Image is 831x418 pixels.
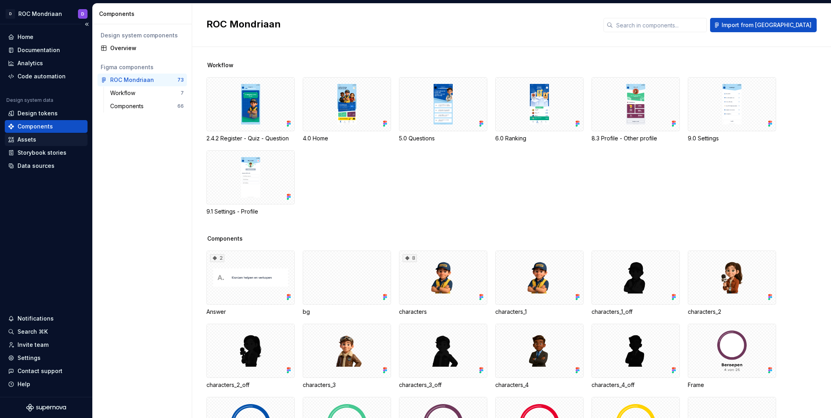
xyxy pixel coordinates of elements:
div: Frame [688,324,776,389]
a: Data sources [5,159,88,172]
button: DROC MondriaanD [2,5,91,22]
a: Analytics [5,57,88,70]
div: 2Answer [206,251,295,316]
div: characters_4_off [592,324,680,389]
div: Code automation [18,72,66,80]
div: Notifications [18,315,54,323]
div: 2.4.2 Register - Quiz - Question [206,77,295,142]
div: Components [99,10,189,18]
h2: ROC Mondriaan [206,18,594,31]
a: Design tokens [5,107,88,120]
div: 9.0 Settings [688,134,776,142]
div: characters_3 [303,381,391,389]
a: Overview [97,42,187,54]
div: Components [18,122,53,130]
div: 8characters [399,251,487,316]
div: 5.0 Questions [399,134,487,142]
a: Components [5,120,88,133]
div: Design system components [101,31,184,39]
div: 5.0 Questions [399,77,487,142]
span: Import from [GEOGRAPHIC_DATA] [722,21,812,29]
div: characters [399,308,487,316]
svg: Supernova Logo [26,404,66,412]
a: Components66 [107,100,187,113]
div: characters_1 [495,308,584,316]
div: characters_2_off [206,324,295,389]
div: Home [18,33,33,41]
a: Home [5,31,88,43]
div: ROC Mondriaan [18,10,62,18]
div: Settings [18,354,41,362]
div: ROC Mondriaan [110,76,154,84]
div: 7 [181,90,184,96]
div: 8 [403,254,417,262]
div: Documentation [18,46,60,54]
div: Workflow [110,89,138,97]
a: Settings [5,352,88,364]
input: Search in components... [613,18,707,32]
span: Components [207,235,243,243]
button: Help [5,378,88,391]
div: 6.0 Ranking [495,77,584,142]
div: Frame [688,381,776,389]
div: Overview [110,44,184,52]
div: Design tokens [18,109,58,117]
div: Data sources [18,162,54,170]
a: Storybook stories [5,146,88,159]
div: characters_4 [495,324,584,389]
div: 73 [177,77,184,83]
div: characters_1 [495,251,584,316]
div: bg [303,251,391,316]
a: ROC Mondriaan73 [97,74,187,86]
div: bg [303,308,391,316]
button: Import from [GEOGRAPHIC_DATA] [710,18,817,32]
button: Search ⌘K [5,325,88,338]
div: Search ⌘K [18,328,48,336]
div: 8.3 Profile - Other profile [592,134,680,142]
div: Design system data [6,97,53,103]
div: D [81,11,84,17]
div: 9.0 Settings [688,77,776,142]
div: 4.0 Home [303,134,391,142]
div: characters_2 [688,308,776,316]
a: Code automation [5,70,88,83]
div: characters_1_off [592,308,680,316]
div: 2 [210,254,224,262]
div: characters_1_off [592,251,680,316]
div: characters_4 [495,381,584,389]
button: Collapse sidebar [81,19,92,30]
div: 4.0 Home [303,77,391,142]
div: 2.4.2 Register - Quiz - Question [206,134,295,142]
div: characters_2_off [206,381,295,389]
div: 9.1 Settings - Profile [206,150,295,216]
div: D [6,9,15,19]
div: Contact support [18,367,62,375]
div: characters_3 [303,324,391,389]
div: characters_3_off [399,381,487,389]
div: 66 [177,103,184,109]
a: Invite team [5,338,88,351]
div: Invite team [18,341,49,349]
div: 9.1 Settings - Profile [206,208,295,216]
button: Contact support [5,365,88,377]
div: characters_3_off [399,324,487,389]
div: Analytics [18,59,43,67]
div: 8.3 Profile - Other profile [592,77,680,142]
div: Components [110,102,147,110]
a: Workflow7 [107,87,187,99]
span: Workflow [207,61,234,69]
div: Figma components [101,63,184,71]
div: Storybook stories [18,149,66,157]
a: Documentation [5,44,88,56]
div: Answer [206,308,295,316]
div: 6.0 Ranking [495,134,584,142]
div: Help [18,380,30,388]
div: characters_2 [688,251,776,316]
a: Assets [5,133,88,146]
div: characters_4_off [592,381,680,389]
div: Assets [18,136,36,144]
button: Notifications [5,312,88,325]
